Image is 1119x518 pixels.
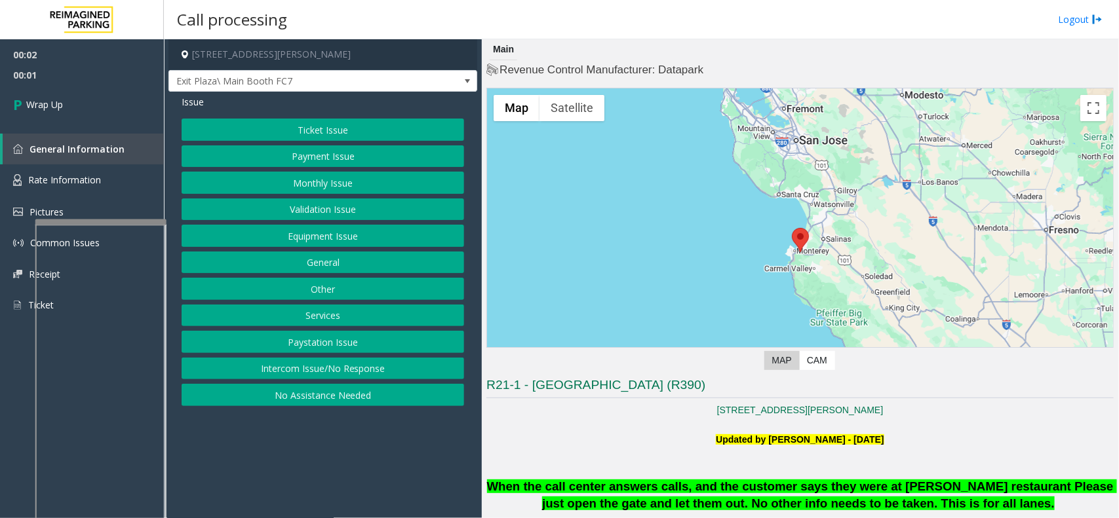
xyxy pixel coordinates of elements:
span: Wrap Up [26,98,63,111]
button: Paystation Issue [182,331,464,353]
button: Other [182,278,464,300]
img: 'icon' [13,299,22,311]
img: 'icon' [13,174,22,186]
label: Map [764,351,800,370]
span: Exit Plaza\ Main Booth FC7 [169,71,415,92]
button: Payment Issue [182,145,464,168]
img: 'icon' [13,144,23,154]
button: Monthly Issue [182,172,464,194]
b: Updated by [PERSON_NAME] - [DATE] [716,434,884,445]
span: General Information [29,143,125,155]
a: General Information [3,134,164,164]
button: General [182,251,464,274]
span: Rate Information [28,174,101,186]
span: Ticket [28,299,54,311]
a: Logout [1058,12,1103,26]
button: Show satellite imagery [540,95,604,121]
h4: [STREET_ADDRESS][PERSON_NAME] [168,39,477,70]
span: Common Issues [30,236,100,249]
button: Ticket Issue [182,119,464,141]
a: [STREET_ADDRESS][PERSON_NAME] [717,405,884,415]
img: 'icon' [13,238,24,248]
button: No Assistance Needed [182,384,464,406]
button: Equipment Issue [182,225,464,247]
div: Main [490,39,517,60]
button: Validation Issue [182,198,464,221]
h3: R21-1 - [GEOGRAPHIC_DATA] (R390) [486,377,1114,398]
span: When the call center answers calls, and the customer says they were at [PERSON_NAME] restaurant P... [487,479,1117,511]
h4: Revenue Control Manufacturer: Datapark [486,62,1114,78]
button: Services [182,305,464,327]
div: 200 Fred Kane Drive, Monterey, CA [792,228,809,252]
button: Toggle fullscreen view [1080,95,1107,121]
label: CAM [799,351,835,370]
button: Show street map [494,95,540,121]
img: 'icon' [13,270,22,278]
span: Issue [182,95,204,109]
h3: Call processing [170,3,294,35]
span: Pictures [29,206,64,218]
img: logout [1092,12,1103,26]
img: 'icon' [13,208,23,216]
span: Receipt [29,268,60,280]
button: Intercom Issue/No Response [182,358,464,380]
